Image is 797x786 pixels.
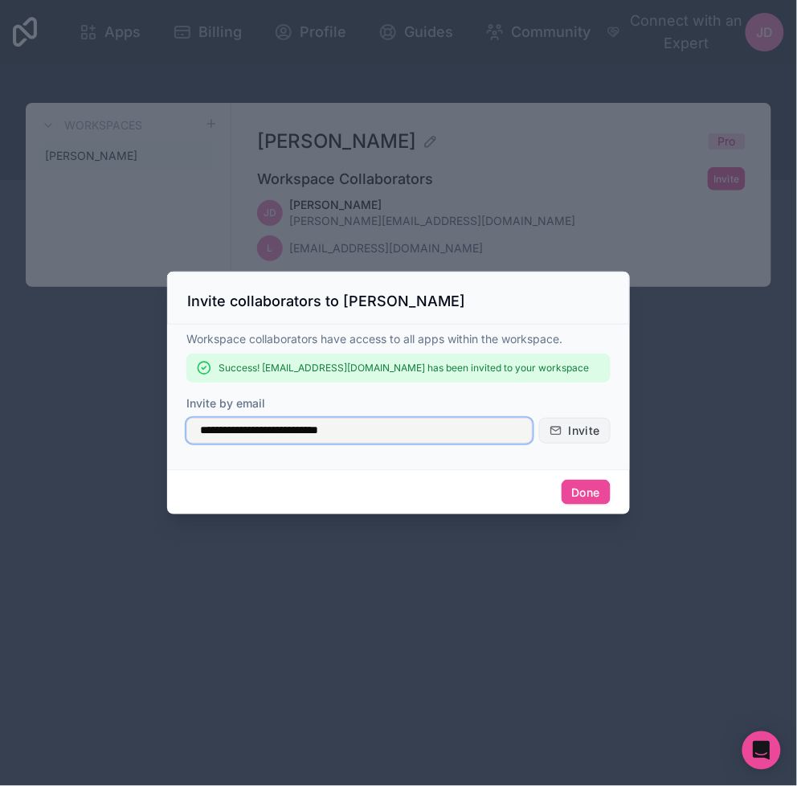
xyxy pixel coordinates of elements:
button: Invite [539,418,611,444]
p: Workspace collaborators have access to all apps within the workspace. [186,331,611,347]
div: Open Intercom Messenger [742,731,781,770]
p: Success! [EMAIL_ADDRESS][DOMAIN_NAME] has been invited to your workspace [219,362,589,375]
button: Done [562,480,611,506]
h3: Invite collaborators to [PERSON_NAME] [187,292,465,311]
span: Invite [569,424,600,438]
label: Invite by email [186,395,265,411]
